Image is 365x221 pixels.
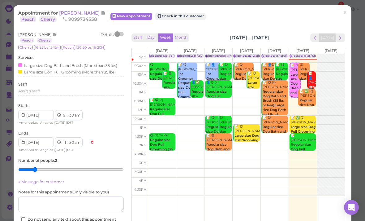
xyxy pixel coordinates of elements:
[206,143,230,161] b: Regular size Dog Bath and Brush (35 lbs or less)
[18,69,116,75] div: Large size Dog Full Grooming (More than 35 lbs)
[18,45,33,50] span: Cherry
[248,81,264,117] b: Large size Dog Full Grooming (More than 35 lbs)
[18,62,117,69] div: Large size Dog Bath and Brush (More than 35 lbs)
[206,125,223,152] b: Regular size Dog Full Grooming (35 lbs or less)
[150,107,173,125] b: Regular size Dog Full Grooming (35 lbs or less)
[18,120,87,126] div: | |
[290,63,300,169] div: 📝 (2) [PERSON_NAME] 9:30am - 11:30am
[263,90,286,126] b: Regular size Dog Bath and Brush (35 lbs or less)|Large size Dog Bath and Brush (More than 35 lbs)
[339,6,351,20] a: ×
[343,8,347,17] span: ×
[344,200,359,215] div: Open Intercom Messenger
[219,63,232,122] div: 📝 😋 [PERSON_NAME] 9:30am - 10:30am
[299,72,312,113] b: Regular size Dog Bath and Brush (35 lbs or less)
[155,13,206,20] button: Check in this customer
[18,130,28,136] label: Ends
[139,55,147,59] span: 9am
[59,10,101,16] span: [PERSON_NAME]
[290,116,316,152] div: 📝 ✅ (2) [PERSON_NAME] 12:30pm - 1:30pm
[18,10,107,22] div: Appointment for
[18,32,53,37] span: [PERSON_NAME]
[206,63,225,127] div: 📝 👤9096182372 yorkie [PERSON_NAME] 9:30am - 10:30am
[178,54,295,58] div: Blocked: 2(3) / 2(2)[PERSON_NAME] [PERSON_NAME] 9:30 10:00 1:30 • appointment
[308,71,316,145] div: 📝 👤[PHONE_NUMBER] Arcadia 10:00am - 11:00am
[55,121,65,125] span: [DATE]
[18,89,40,93] span: Assign staff
[18,179,64,184] a: + Message for customer
[101,10,105,16] span: Note
[206,116,225,162] div: 📝 😋 [PERSON_NAME] 12:30pm - 1:30pm
[206,54,278,58] div: Blocked: 6(10) 4(7)[PERSON_NAME] • appointment
[262,116,288,152] div: 📝 😋 [PERSON_NAME] 12:30pm - 1:30pm
[55,158,57,163] b: 2
[62,45,75,50] span: Peach
[234,72,252,95] b: Regular size Dog Bath and Brush (35 lbs or less)
[139,179,147,183] span: 4pm
[191,80,204,140] div: 👤✅ 6262728504 10:30am - 11:30am
[234,63,254,104] div: 📝 😋 [PERSON_NAME] 9:30am - 10:30am
[144,33,158,42] button: Day
[34,45,61,50] span: 16-35lbs 13-15H
[133,82,147,86] span: 10:30am
[299,89,316,153] div: 📝 ✅ (2) [PERSON_NAME] tb and facetrim 11:00am - 12:00pm
[324,48,337,53] span: [DATE]
[67,121,73,125] span: DST
[150,133,175,166] div: 😋 (2) Ye Kid 1:30pm - 2:30pm
[184,48,197,53] span: [DATE]
[263,125,286,143] b: Regular size Dog Bath and Brush (35 lbs or less)
[19,148,53,152] span: America/Los_Angeles
[206,133,232,170] div: 📝 😋 [PERSON_NAME] 1:30pm - 2:30pm
[139,161,147,165] span: 3pm
[220,72,236,108] b: Regular size Dog Full Grooming (35 lbs or less)
[240,48,253,53] span: [DATE]
[220,125,236,161] b: Regular size Dog Full Grooming (35 lbs or less)
[133,117,147,121] span: 12:30pm
[290,133,316,170] div: 📝 [PERSON_NAME] 1:30pm - 2:30pm
[37,38,52,43] a: Cherry
[276,63,288,122] div: 📝 😋 [PERSON_NAME] 9:30am - 10:30am
[319,33,336,42] button: [DATE]
[150,138,173,156] b: Regular size Dog Full Grooming (35 lbs or less)
[206,80,232,117] div: 👤😋 (2) [PERSON_NAME] 10:30am - 11:30am
[268,48,281,53] span: [DATE]
[206,72,239,108] b: 1hr Groomer Requested|Regular size Dog Full Grooming (35 lbs or less)
[290,73,307,155] b: Large size Dog Bath and Brush (More than 35 lbs)|Large size Dog Full Grooming (More than 35 lbs)
[20,38,34,43] a: Peach
[247,71,260,131] div: 📝 😋 [PERSON_NAME] 10:00am - 11:00am
[191,90,208,126] b: Regular size Dog Full Grooming (35 lbs or less)
[138,108,147,112] span: 12pm
[234,124,260,161] div: 📝 😋 [PERSON_NAME] 1:00pm - 2:00pm
[156,48,169,53] span: [DATE]
[158,33,173,42] button: Week
[262,80,288,177] div: 📝 😋 (2) [PERSON_NAME] Can I make an appointment for my 2 dogs. One is maltipoo about 13lb, one is...
[206,90,229,108] b: Regular size Dog Full Grooming (35 lbs or less)
[135,152,147,156] span: 2:30pm
[18,103,29,108] label: Starts
[299,63,310,127] div: (2) [PERSON_NAME] 9:30am - 10:30am
[163,71,175,159] div: 📝 😋 [PERSON_NAME] mini schnauzer , bad for grooming puppy 10:00am - 11:00am
[163,81,180,117] b: Regular size Dog Full Grooming (35 lbs or less)
[262,63,282,104] div: 📝 👤😋 [PERSON_NAME] 9:30am - 10:30am
[18,55,34,60] label: Services
[296,48,309,53] span: [DATE]
[234,54,330,58] div: Blocked: 3(3) 2(2)[PERSON_NAME] [PERSON_NAME] • appointment
[135,64,147,68] span: 9:30am
[263,72,280,95] b: Regular size Dog Bath and Brush (35 lbs or less)
[138,73,147,77] span: 10am
[150,98,175,135] div: 📝 😋 (2) [PERSON_NAME] 11:30am - 12:30pm
[150,54,223,58] div: Blocked: 6(6) / 6(4)[PERSON_NAME] • appointment
[101,32,114,43] div: Details
[178,72,211,108] b: 1hr Groomer Requested|Regular size Dog Full Grooming (35 lbs or less)
[310,33,320,42] button: prev
[139,143,147,147] span: 2pm
[134,188,147,192] span: 4:30pm
[219,116,232,175] div: 😋 [PERSON_NAME] 12:30pm - 1:30pm
[20,16,36,22] a: Peach
[150,72,167,99] b: Regular size Dog Full Grooming (35 lbs or less)
[135,170,147,174] span: 3:30pm
[299,98,323,135] b: Regular size Dog Bath and Brush (35 lbs or less)|Teeth Brushing|Face Trim
[178,63,197,122] div: 📝 😋 [PERSON_NAME] [PERSON_NAME] 9:30am - 11:30am
[39,16,57,22] a: Cherry
[18,82,27,87] label: Staff
[53,32,57,37] span: Note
